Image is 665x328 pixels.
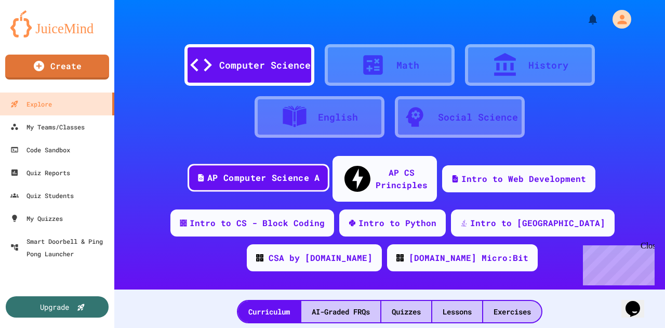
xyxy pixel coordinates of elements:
[301,301,380,322] div: AI-Graded FRQs
[470,217,605,229] div: Intro to [GEOGRAPHIC_DATA]
[10,10,104,37] img: logo-orange.svg
[10,235,110,260] div: Smart Doorbell & Ping Pong Launcher
[10,121,85,133] div: My Teams/Classes
[190,217,325,229] div: Intro to CS - Block Coding
[376,166,428,191] div: AP CS Principles
[10,166,70,179] div: Quiz Reports
[483,301,541,322] div: Exercises
[256,254,263,261] img: CODE_logo_RGB.png
[318,110,358,124] div: English
[238,301,300,322] div: Curriculum
[438,110,518,124] div: Social Science
[621,286,655,318] iframe: chat widget
[602,7,634,31] div: My Account
[396,254,404,261] img: CODE_logo_RGB.png
[579,241,655,285] iframe: chat widget
[269,252,373,264] div: CSA by [DOMAIN_NAME]
[381,301,431,322] div: Quizzes
[219,58,311,72] div: Computer Science
[207,172,320,185] div: AP Computer Science A
[528,58,568,72] div: History
[5,55,109,80] a: Create
[396,58,419,72] div: Math
[432,301,482,322] div: Lessons
[409,252,528,264] div: [DOMAIN_NAME] Micro:Bit
[10,212,63,225] div: My Quizzes
[461,173,586,185] div: Intro to Web Development
[40,301,69,312] div: Upgrade
[10,98,52,110] div: Explore
[567,10,602,28] div: My Notifications
[10,189,74,202] div: Quiz Students
[4,4,72,66] div: Chat with us now!Close
[10,143,70,156] div: Code Sandbox
[358,217,436,229] div: Intro to Python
